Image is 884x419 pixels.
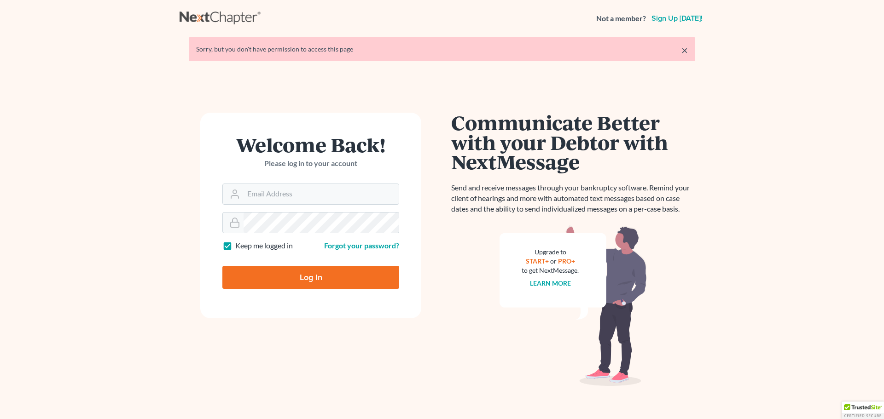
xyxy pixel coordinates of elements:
a: Learn more [530,279,571,287]
strong: Not a member? [596,13,646,24]
label: Keep me logged in [235,241,293,251]
a: START+ [526,257,549,265]
span: or [550,257,557,265]
a: Forgot your password? [324,241,399,250]
a: Sign up [DATE]! [650,15,704,22]
img: nextmessage_bg-59042aed3d76b12b5cd301f8e5b87938c9018125f34e5fa2b7a6b67550977c72.svg [500,225,647,386]
h1: Communicate Better with your Debtor with NextMessage [451,113,695,172]
h1: Welcome Back! [222,135,399,155]
a: × [681,45,688,56]
p: Please log in to your account [222,158,399,169]
p: Send and receive messages through your bankruptcy software. Remind your client of hearings and mo... [451,183,695,214]
a: PRO+ [558,257,575,265]
input: Email Address [244,184,399,204]
div: to get NextMessage. [522,266,579,275]
div: Upgrade to [522,247,579,257]
div: Sorry, but you don't have permission to access this page [196,45,688,54]
input: Log In [222,266,399,289]
div: TrustedSite Certified [842,402,884,419]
